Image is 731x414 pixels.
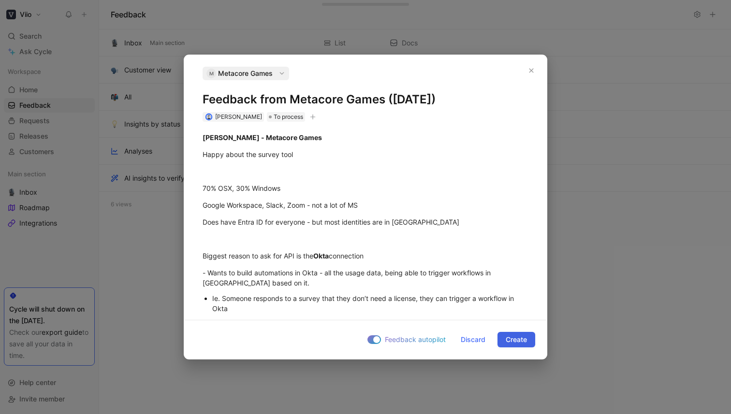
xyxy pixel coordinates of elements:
[203,149,528,159] div: Happy about the survey tool
[218,68,273,79] span: Metacore Games
[203,200,528,210] div: Google Workspace, Slack, Zoom - not a lot of MS
[274,112,303,122] span: To process
[385,334,446,345] span: Feedback autopilot
[453,332,494,347] button: Discard
[506,334,527,345] span: Create
[215,113,262,120] span: [PERSON_NAME]
[212,293,528,314] div: Ie. Someone responds to a survey that they don’t need a license, they can trigger a workflow in Okta
[313,252,329,260] strong: Okta
[461,334,485,345] span: Discard
[206,114,211,119] img: avatar
[203,92,528,107] h1: Feedback from Metacore Games ([DATE])
[206,69,216,78] div: M
[203,133,322,142] strong: [PERSON_NAME] - Metacore Games
[203,183,528,193] div: 70% OSX, 30% Windows
[203,251,528,261] div: Biggest reason to ask for API is the connection
[203,268,528,288] div: - Wants to build automations in Okta - all the usage data, being able to trigger workflows in [GE...
[203,217,528,227] div: Does have Entra ID for everyone - but most identities are in [GEOGRAPHIC_DATA]
[497,332,535,347] button: Create
[267,112,305,122] div: To process
[203,67,289,80] button: MMetacore Games
[365,333,449,346] button: Feedback autopilot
